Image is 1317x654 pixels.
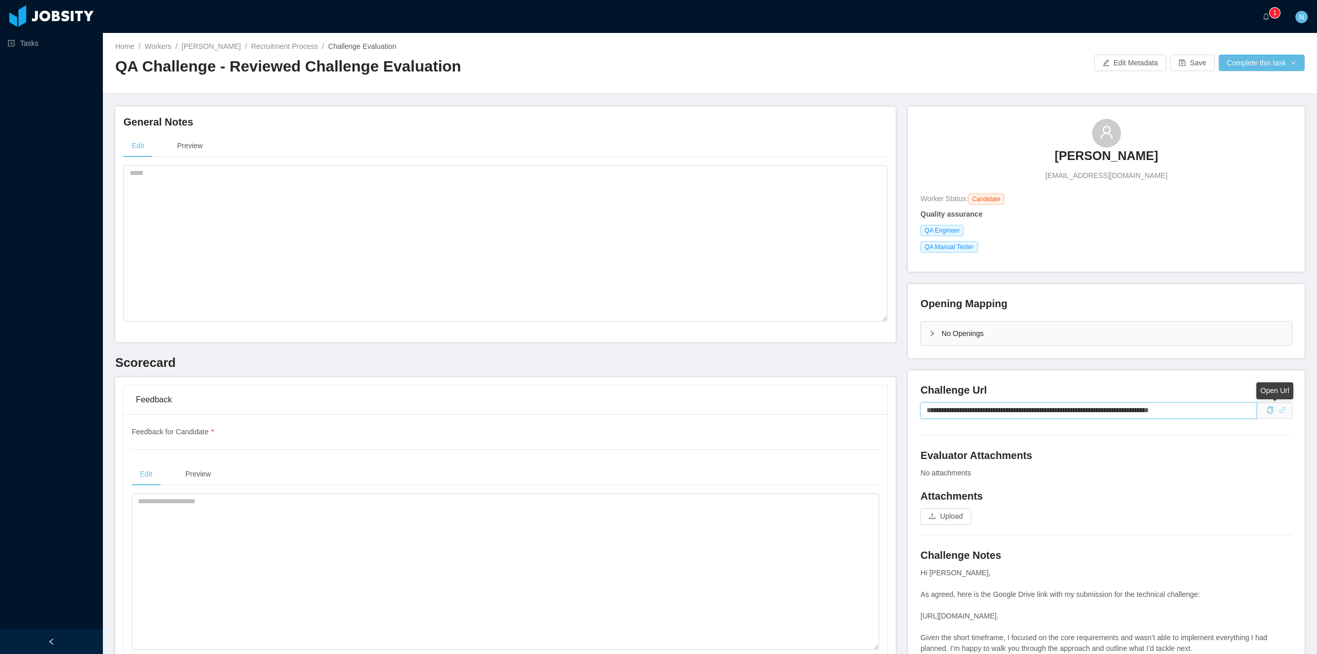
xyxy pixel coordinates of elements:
span: / [245,42,247,50]
i: icon: bell [1262,13,1270,20]
h4: General Notes [123,115,887,129]
div: Edit [123,134,152,157]
span: QA Manual Tester [920,241,977,253]
div: Preview [169,134,211,157]
a: Home [115,42,134,50]
h2: QA Challenge - Reviewed Challenge Evaluation [115,56,710,77]
h4: Attachments [920,489,1292,503]
p: 1 [1273,8,1277,18]
div: Open Url [1256,382,1293,399]
button: icon: saveSave [1170,55,1215,71]
a: Workers [145,42,171,50]
span: icon: uploadUpload [920,512,971,520]
span: N [1299,11,1304,23]
h3: Scorecard [115,355,896,371]
span: Candidate [968,193,1005,205]
span: Worker Status: [920,195,968,203]
a: icon: link [1279,406,1286,414]
button: icon: editEdit Metadata [1094,55,1166,71]
a: [PERSON_NAME] [1055,148,1158,170]
div: Feedback [136,385,875,414]
h4: Challenge Url [920,383,1292,397]
span: Feedback for Candidate [132,428,214,436]
div: Edit [132,463,161,486]
strong: Quality assurance [920,210,983,218]
i: icon: user [1099,125,1114,139]
a: [PERSON_NAME] [182,42,241,50]
div: Preview [177,463,219,486]
span: / [138,42,140,50]
span: QA Engineer [920,225,964,236]
i: icon: link [1279,406,1286,414]
h4: Opening Mapping [920,296,1007,311]
span: / [175,42,177,50]
i: icon: right [929,330,935,337]
h3: [PERSON_NAME] [1055,148,1158,164]
button: icon: uploadUpload [920,508,971,525]
div: icon: rightNo Openings [921,322,1292,345]
h4: Evaluator Attachments [920,448,1292,463]
span: Challenge Evaluation [328,42,396,50]
a: Recruitment Process [251,42,318,50]
span: [EMAIL_ADDRESS][DOMAIN_NAME] [1045,170,1167,181]
button: Complete this taskicon: down [1219,55,1305,71]
sup: 1 [1270,8,1280,18]
span: / [322,42,324,50]
a: icon: profileTasks [8,33,95,54]
h4: Challenge Notes [920,548,1292,562]
div: No attachments [920,468,1292,479]
div: Copy [1267,405,1274,416]
i: icon: copy [1267,406,1274,414]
